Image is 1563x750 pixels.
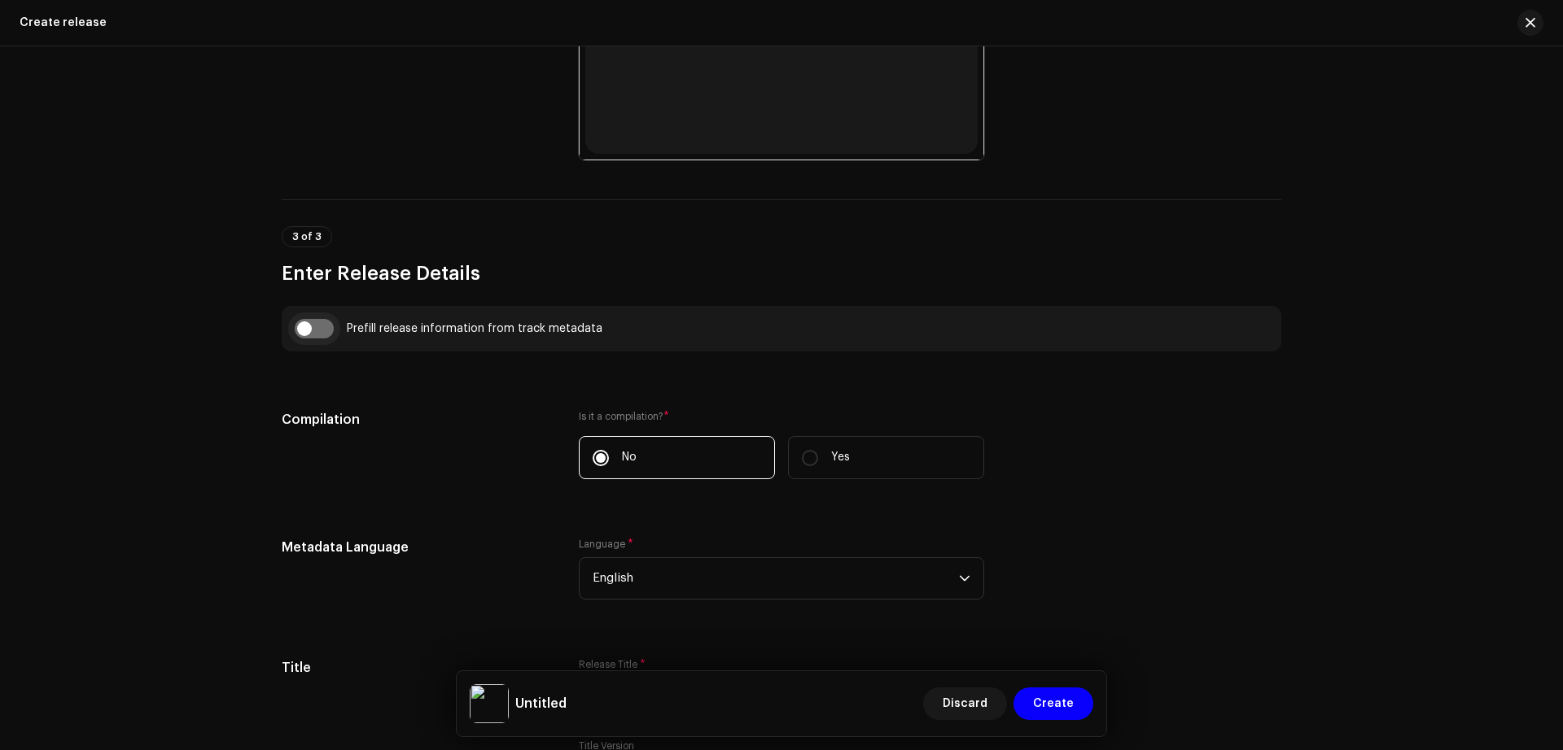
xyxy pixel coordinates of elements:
h5: Title [282,658,553,678]
span: Create [1033,687,1074,720]
p: Yes [831,449,850,466]
span: Discard [943,687,987,720]
label: Language [579,538,633,551]
div: Prefill release information from track metadata [347,322,602,335]
p: No [622,449,637,466]
span: 3 of 3 [292,232,322,242]
h5: Compilation [282,410,553,430]
h3: Enter Release Details [282,260,1281,286]
h5: Metadata Language [282,538,553,557]
button: Discard [923,687,1007,720]
span: English [593,558,959,599]
img: 773db7e5-14f4-4c98-82e2-f18f35b75c89 [470,684,509,723]
div: dropdown trigger [959,558,970,599]
label: Release Title [579,658,646,671]
label: Is it a compilation? [579,410,984,423]
h5: Untitled [515,694,567,713]
button: Create [1014,687,1093,720]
